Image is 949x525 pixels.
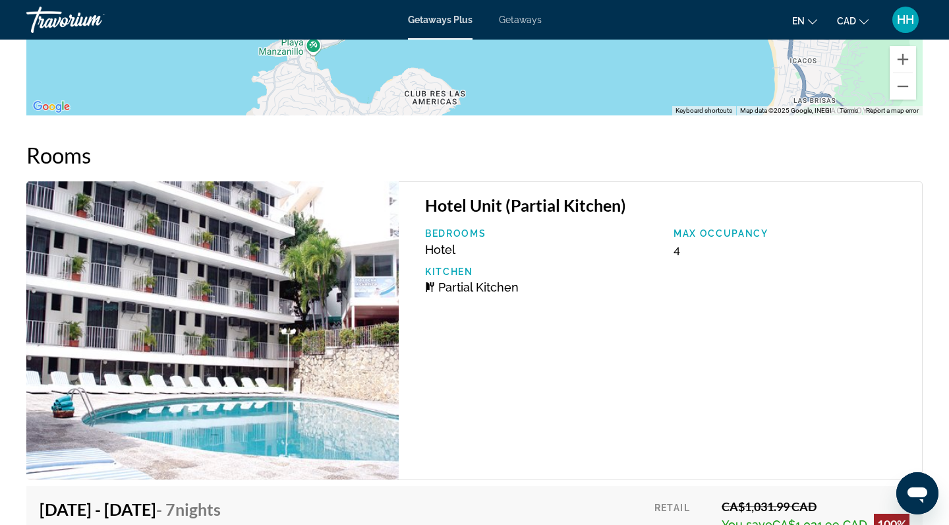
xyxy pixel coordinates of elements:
iframe: Button to launch messaging window [896,472,938,514]
p: Kitchen [425,266,660,277]
div: CA$1,031.99 CAD [722,499,909,514]
span: Partial Kitchen [438,280,519,294]
span: Map data ©2025 Google, INEGI [740,107,832,114]
a: Open this area in Google Maps (opens a new window) [30,98,73,115]
span: - 7 [156,499,221,519]
a: Terms (opens in new tab) [840,107,858,114]
h3: Hotel Unit (Partial Kitchen) [425,195,909,215]
h2: Rooms [26,142,923,168]
a: Travorium [26,3,158,37]
h4: [DATE] - [DATE] [40,499,221,519]
button: Zoom out [890,73,916,100]
button: Keyboard shortcuts [676,106,732,115]
span: Hotel [425,243,455,257]
button: Zoom in [890,46,916,73]
p: Max Occupancy [674,228,909,239]
span: CAD [837,16,856,26]
p: Bedrooms [425,228,660,239]
span: HH [897,13,914,26]
a: Report a map error [866,107,919,114]
img: 6972E01L.jpg [26,181,399,479]
button: Change language [792,11,817,30]
button: User Menu [888,6,923,34]
button: Change currency [837,11,869,30]
img: Google [30,98,73,115]
a: Getaways Plus [408,15,473,25]
span: Nights [175,499,221,519]
a: Getaways [499,15,542,25]
span: 4 [674,243,680,257]
span: en [792,16,805,26]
